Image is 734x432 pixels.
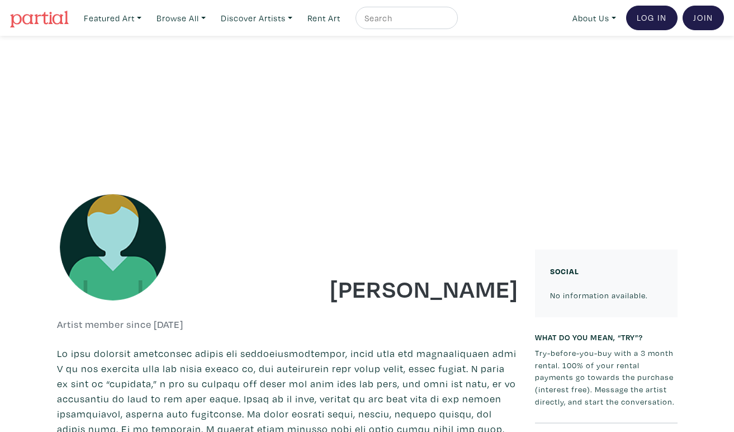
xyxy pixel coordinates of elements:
[151,7,211,30] a: Browse All
[57,191,169,303] img: avatar.png
[626,6,678,30] a: Log In
[550,290,648,300] small: No information available.
[302,7,345,30] a: Rent Art
[216,7,297,30] a: Discover Artists
[363,11,447,25] input: Search
[296,273,518,303] h1: [PERSON_NAME]
[79,7,146,30] a: Featured Art
[535,332,678,342] h6: What do you mean, “try”?
[567,7,621,30] a: About Us
[57,318,183,331] h6: Artist member since [DATE]
[535,347,678,407] p: Try-before-you-buy with a 3 month rental. 100% of your rental payments go towards the purchase (i...
[550,266,579,276] small: Social
[683,6,724,30] a: Join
